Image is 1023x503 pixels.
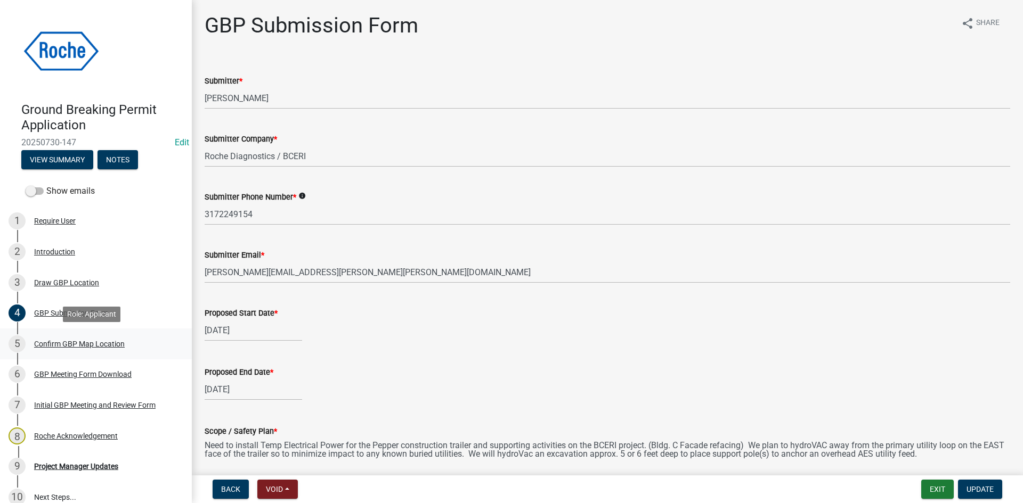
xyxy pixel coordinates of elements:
button: shareShare [953,13,1008,34]
div: 8 [9,427,26,444]
div: Project Manager Updates [34,463,118,470]
label: Submitter Company [205,136,277,143]
span: Void [266,485,283,493]
div: 6 [9,366,26,383]
div: Confirm GBP Map Location [34,340,125,348]
i: info [298,192,306,200]
button: Update [958,480,1002,499]
span: Back [221,485,240,493]
div: GBP Meeting Form Download [34,370,132,378]
button: Exit [921,480,954,499]
div: 7 [9,397,26,414]
div: Require User [34,217,76,225]
wm-modal-confirm: Edit Application Number [175,137,189,147]
i: share [961,17,974,30]
label: Submitter Phone Number [205,194,296,201]
a: Edit [175,137,189,147]
wm-modal-confirm: Notes [98,156,138,164]
input: mm/dd/yyyy [205,378,302,400]
label: Proposed End Date [205,369,273,376]
div: 5 [9,335,26,352]
button: Back [213,480,249,499]
div: 1 [9,212,26,229]
div: Role: Applicant [63,307,120,322]
button: Void [257,480,298,499]
div: 9 [9,458,26,475]
div: Initial GBP Meeting and Review Form [34,401,156,409]
div: 4 [9,304,26,321]
div: Roche Acknowledgement [34,432,118,440]
span: 20250730-147 [21,137,170,147]
wm-modal-confirm: Summary [21,156,93,164]
div: Draw GBP Location [34,279,99,286]
span: Share [976,17,1000,30]
img: Roche [21,11,101,91]
h1: GBP Submission Form [205,13,418,38]
input: mm/dd/yyyy [205,319,302,341]
label: Show emails [26,185,95,197]
label: Submitter Email [205,252,264,259]
h4: Ground Breaking Permit Application [21,102,183,133]
div: Introduction [34,248,75,255]
label: Proposed Start Date [205,310,278,317]
label: Scope / Safety Plan [205,428,277,435]
div: GBP Submission Form [34,309,108,317]
div: 3 [9,274,26,291]
div: 2 [9,243,26,260]
span: Update [967,485,994,493]
button: View Summary [21,150,93,169]
button: Notes [98,150,138,169]
label: Submitter [205,78,242,85]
